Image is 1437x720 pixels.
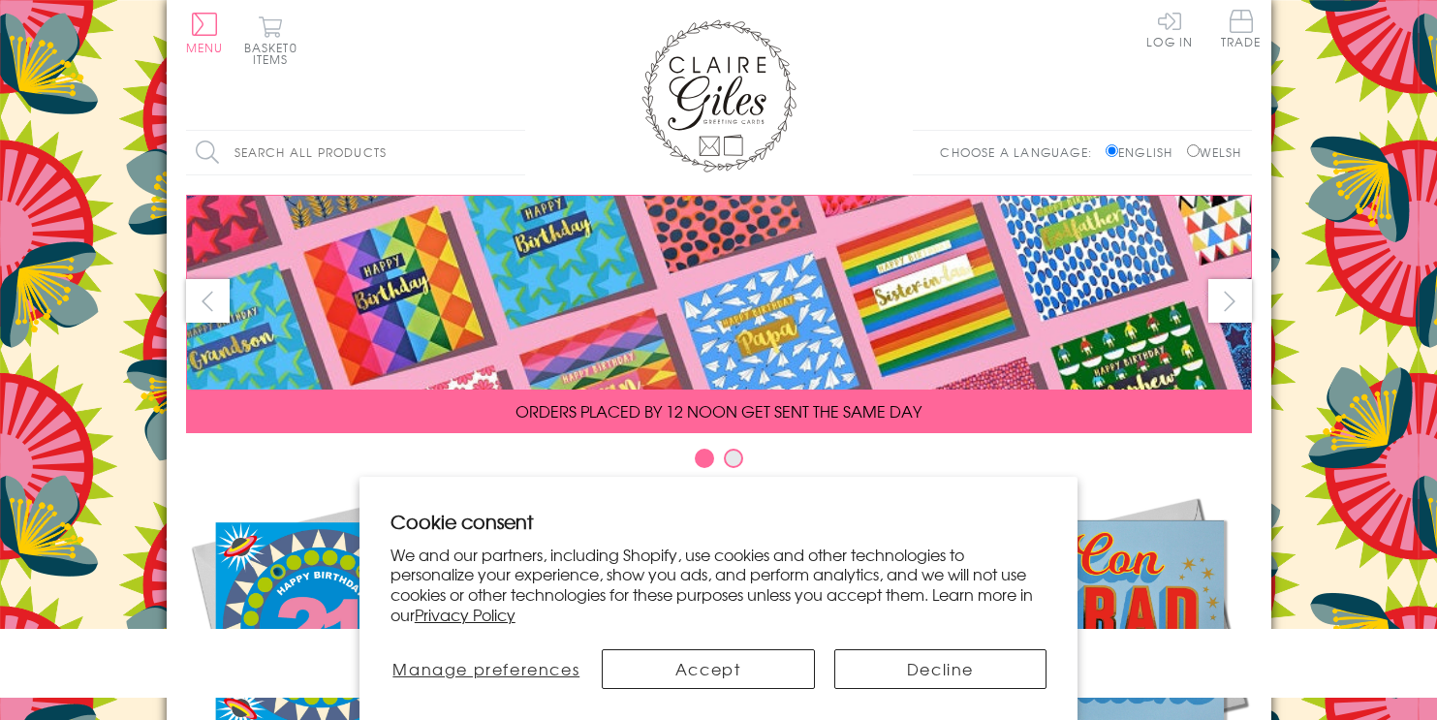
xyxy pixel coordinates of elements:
span: Manage preferences [392,657,579,680]
a: Privacy Policy [415,603,515,626]
button: prev [186,279,230,323]
span: 0 items [253,39,297,68]
p: Choose a language: [940,143,1102,161]
button: Decline [834,649,1047,689]
img: Claire Giles Greetings Cards [641,19,797,172]
input: Search [506,131,525,174]
button: Menu [186,13,224,53]
label: Welsh [1187,143,1242,161]
button: next [1208,279,1252,323]
button: Manage preferences [390,649,582,689]
span: Menu [186,39,224,56]
input: Search all products [186,131,525,174]
input: English [1106,144,1118,157]
a: Trade [1221,10,1262,51]
h2: Cookie consent [390,508,1047,535]
a: Log In [1146,10,1193,47]
input: Welsh [1187,144,1200,157]
div: Carousel Pagination [186,448,1252,478]
button: Basket0 items [244,16,297,65]
span: ORDERS PLACED BY 12 NOON GET SENT THE SAME DAY [515,399,922,423]
label: English [1106,143,1182,161]
button: Carousel Page 2 [724,449,743,468]
span: Trade [1221,10,1262,47]
button: Carousel Page 1 (Current Slide) [695,449,714,468]
p: We and our partners, including Shopify, use cookies and other technologies to personalize your ex... [390,545,1047,625]
button: Accept [602,649,815,689]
